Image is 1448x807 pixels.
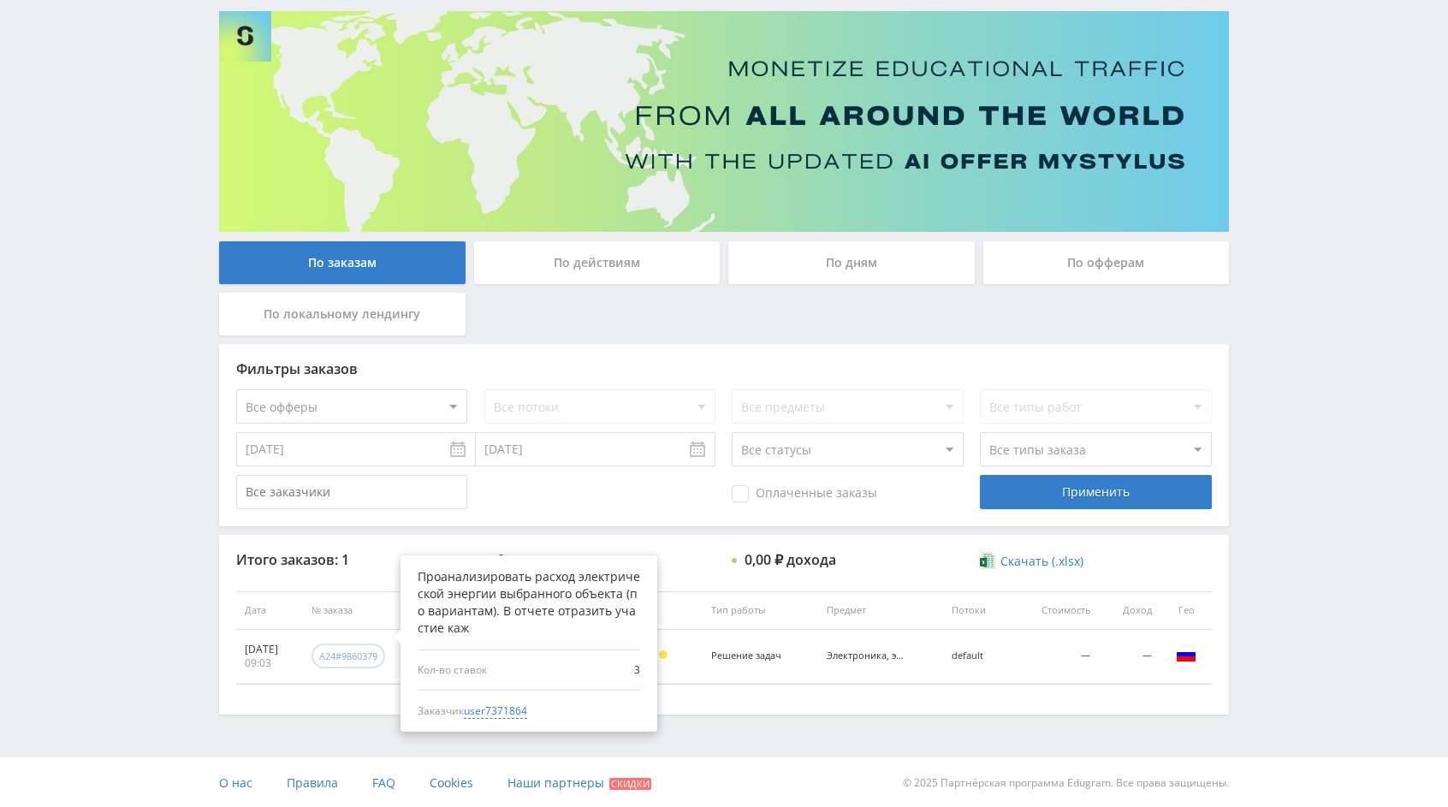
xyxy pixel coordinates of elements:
img: rus.png [1176,644,1196,665]
div: По действиям [474,241,721,284]
img: Banner [219,11,1229,232]
div: default [952,650,1003,662]
td: — [1099,630,1160,684]
td: — [1012,630,1099,684]
th: Доход [1099,591,1160,630]
div: 0 из них оплачено [497,552,624,567]
span: Скидки [609,778,651,790]
th: Тип работы [703,591,818,630]
span: Правила [287,774,338,791]
div: По заказам [219,241,466,284]
th: Стоимость [1012,591,1099,630]
span: Оплаченные заказы [732,485,877,502]
th: Гео [1160,591,1212,630]
input: Все заказчики [236,475,467,509]
div: Заказчик [418,703,640,719]
div: Решение задач [711,650,788,662]
span: Кол-во ставок [418,663,565,677]
img: xlsx [980,552,994,569]
th: № заказа [303,591,424,630]
span: Скачать (.xlsx) [1000,555,1083,568]
div: По локальному лендингу [219,293,466,335]
th: Потоки [943,591,1012,630]
span: FAQ [372,774,395,791]
th: Предмет [818,591,943,630]
th: Дата [236,591,303,630]
div: Электроника, электротехника, радиотехника [827,650,904,662]
span: Холд [659,650,668,659]
a: Скачать (.xlsx) [980,553,1083,570]
div: Применить [980,475,1211,509]
div: a24#9860379 [319,650,377,662]
div: По офферам [983,241,1230,284]
span: Cookies [430,774,473,791]
div: 09:03 [245,656,294,670]
div: По дням [728,241,975,284]
div: Фильтры заказов [236,361,1212,377]
div: Итого заказов: 1 [236,552,467,567]
span: Наши партнеры [507,774,604,791]
span: О нас [219,774,252,791]
div: [DATE] [245,643,294,656]
span: 3 [569,663,641,677]
div: Проанализировать расход электрической энергии выбранного объекта (по вариантам). В отчете отразит... [418,568,640,637]
span: user7371864 [464,703,527,719]
div: 0,00 ₽ дохода [745,552,836,567]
